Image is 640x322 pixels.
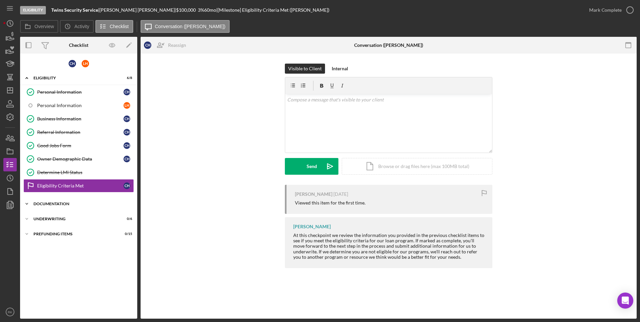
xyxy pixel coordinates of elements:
div: Internal [332,64,348,74]
div: C H [124,142,130,149]
a: Determine LMI Status [23,166,134,179]
div: Open Intercom Messenger [617,293,633,309]
b: Twins Security Service [51,7,98,13]
div: 0 / 6 [120,217,132,221]
div: Reassign [168,38,186,52]
div: 6 / 8 [120,76,132,80]
div: Referral Information [37,130,124,135]
div: C H [124,182,130,189]
div: Personal Information [37,89,124,95]
a: Eligibility Criteria MetCH [23,179,134,192]
div: Business Information [37,116,124,122]
a: Business InformationCH [23,112,134,126]
div: Determine LMI Status [37,170,134,175]
a: Personal InformationCH [23,85,134,99]
div: C H [124,129,130,136]
div: Visible to Client [288,64,322,74]
button: Internal [328,64,351,74]
label: Conversation ([PERSON_NAME]) [155,24,226,29]
div: Checklist [69,43,88,48]
div: Viewed this item for the first time. [295,200,366,206]
div: C H [124,89,130,95]
div: Underwriting [33,217,115,221]
time: 2025-08-28 21:05 [333,191,348,197]
div: At this checkpoint we review the information you provided in the previous checklist items to see ... [293,233,486,259]
button: Overview [20,20,58,33]
div: | [Milestone] Eligibility Criteria Met ([PERSON_NAME]) [216,7,329,13]
label: Overview [34,24,54,29]
div: Documentation [33,202,129,206]
div: Personal Information [37,103,124,108]
div: 3 % [198,7,204,13]
a: Owner Demographic DataCH [23,152,134,166]
div: Eligibility Criteria Met [37,183,124,188]
a: Personal InformationLH [23,99,134,112]
button: Checklist [95,20,133,33]
div: L H [124,102,130,109]
button: CHReassign [141,38,193,52]
div: [PERSON_NAME] [PERSON_NAME] | [99,7,176,13]
a: Referral InformationCH [23,126,134,139]
div: | [51,7,99,13]
button: Mark Complete [582,3,637,17]
button: RK [3,305,17,319]
label: Activity [74,24,89,29]
div: Good Jobs Form [37,143,124,148]
text: RK [8,310,12,314]
div: L H [82,60,89,67]
div: Send [307,158,317,175]
div: C H [69,60,76,67]
div: Eligibility [20,6,46,14]
button: Conversation ([PERSON_NAME]) [141,20,230,33]
div: C H [124,115,130,122]
div: 0 / 15 [120,232,132,236]
div: Owner Demographic Data [37,156,124,162]
div: Mark Complete [589,3,622,17]
div: Eligibility [33,76,115,80]
div: 60 mo [204,7,216,13]
button: Visible to Client [285,64,325,74]
div: C H [124,156,130,162]
div: [PERSON_NAME] [295,191,332,197]
button: Activity [60,20,93,33]
span: $100,000 [176,7,196,13]
div: Prefunding Items [33,232,115,236]
button: Send [285,158,338,175]
div: C H [144,42,151,49]
div: Conversation ([PERSON_NAME]) [354,43,423,48]
label: Checklist [110,24,129,29]
a: Good Jobs FormCH [23,139,134,152]
div: [PERSON_NAME] [293,224,331,229]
